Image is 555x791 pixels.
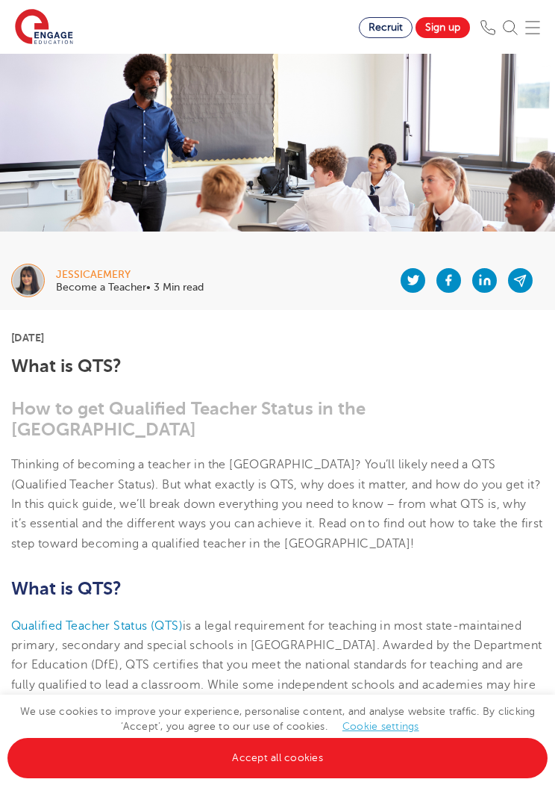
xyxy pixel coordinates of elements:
[15,9,73,46] img: Engage Education
[503,20,518,35] img: Search
[11,458,543,550] span: Thinking of becoming a teacher in the [GEOGRAPHIC_DATA]? You’ll likely need a QTS (Qualified Teac...
[342,721,419,732] a: Cookie settings
[11,619,183,633] a: Qualified Teacher Status (QTS)
[11,356,544,376] h1: What is QTS?
[7,706,548,763] span: We use cookies to improve your experience, personalise content, and analyse website traffic. By c...
[56,270,204,280] div: jessicaemery
[369,22,403,33] span: Recruit
[525,20,540,35] img: Mobile Menu
[11,332,544,343] p: [DATE]
[416,17,470,38] a: Sign up
[359,17,413,38] a: Recruit
[56,282,204,293] p: Become a Teacher• 3 Min read
[7,738,548,778] a: Accept all cookies
[480,20,495,35] img: Phone
[11,619,542,730] span: is a legal requirement for teaching in most state-maintained primary, secondary and special schoo...
[11,398,544,440] h3: How to get Qualified Teacher Status in the [GEOGRAPHIC_DATA]
[11,578,122,599] b: What is QTS?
